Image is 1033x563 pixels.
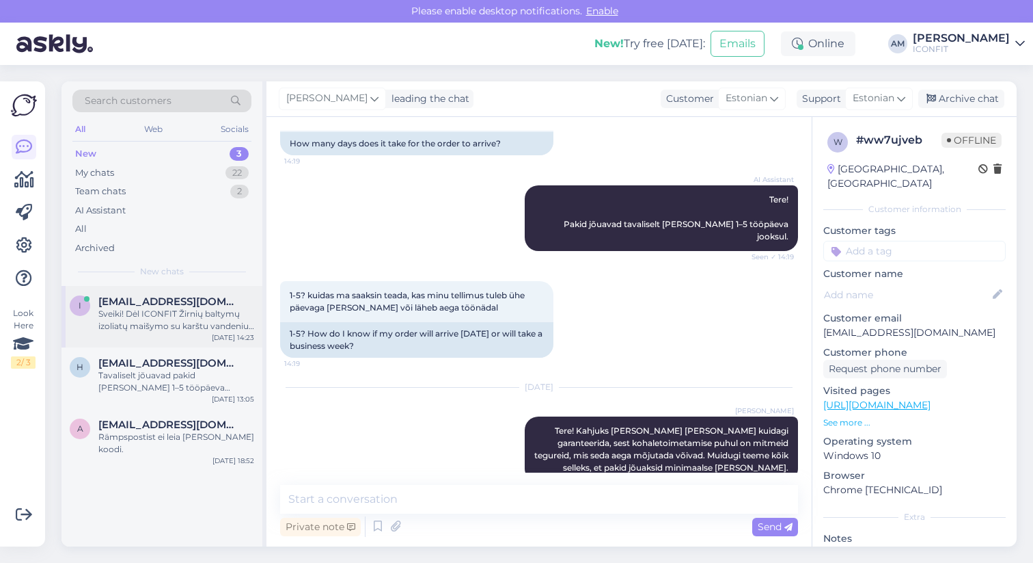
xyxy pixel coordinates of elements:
span: New chats [140,265,184,278]
div: Online [781,31,855,56]
div: How many days does it take for the order to arrive? [280,132,553,155]
p: Customer tags [823,224,1006,238]
p: Notes [823,532,1006,546]
span: h [77,362,83,372]
span: w [834,137,842,147]
a: [PERSON_NAME]ICONFIT [913,33,1025,55]
button: Emails [711,31,765,57]
p: Operating system [823,434,1006,449]
span: 1-5? kuidas ma saaksin teada, kas minu tellimus tuleb ühe päevaga [PERSON_NAME] või läheb aega tö... [290,290,527,313]
div: Archived [75,241,115,255]
p: Customer name [823,267,1006,281]
span: hindreusaliide@gmail.com [98,357,240,369]
span: Enable [582,5,622,17]
span: Estonian [726,91,767,106]
div: Extra [823,511,1006,523]
span: Send [758,521,793,533]
div: [PERSON_NAME] [913,33,1010,44]
img: Askly Logo [11,92,37,118]
div: All [75,222,87,236]
span: Seen ✓ 14:19 [743,252,794,262]
span: andri.jyrisson@gmail.com [98,419,240,431]
div: 3 [230,147,249,161]
b: New! [594,37,624,50]
div: New [75,147,96,161]
span: AI Assistant [743,174,794,185]
p: Browser [823,469,1006,483]
div: Team chats [75,185,126,198]
p: [EMAIL_ADDRESS][DOMAIN_NAME] [823,326,1006,340]
div: [DATE] [280,381,798,393]
span: [PERSON_NAME] [735,406,794,416]
div: [DATE] 18:52 [212,456,254,466]
span: i [79,300,81,311]
span: Tere! Kahjuks [PERSON_NAME] [PERSON_NAME] kuidagi garanteerida, sest kohaletoimetamise puhul on m... [534,425,790,473]
span: 14:19 [284,156,335,166]
div: Archive chat [918,90,1004,108]
div: 2 [230,185,249,198]
div: [DATE] 14:23 [212,332,254,343]
div: AM [888,34,907,53]
div: My chats [75,166,114,180]
div: Customer [661,92,714,106]
div: 1-5? How do I know if my order will arrive [DATE] or will take a business week? [280,322,553,358]
a: [URL][DOMAIN_NAME] [823,399,931,411]
p: Windows 10 [823,449,1006,463]
span: [PERSON_NAME] [286,91,368,106]
p: Visited pages [823,384,1006,398]
span: ieva.balciuniene@gmail.com [98,296,240,308]
div: Request phone number [823,360,947,378]
div: Try free [DATE]: [594,36,705,52]
div: 22 [225,166,249,180]
div: leading the chat [386,92,469,106]
div: AI Assistant [75,204,126,218]
span: Estonian [853,91,894,106]
div: Tavaliselt jõuavad pakid [PERSON_NAME] 1–5 tööpäeva jooksul. Teie tellimuse number on 182638. [98,369,254,394]
div: Private note [280,518,361,536]
input: Add a tag [823,241,1006,261]
p: Customer email [823,311,1006,326]
div: All [72,120,88,138]
div: ICONFIT [913,44,1010,55]
div: [GEOGRAPHIC_DATA], [GEOGRAPHIC_DATA] [827,162,978,191]
p: Customer phone [823,345,1006,360]
span: Offline [941,133,1002,148]
div: # ww7ujveb [856,132,941,148]
div: [DATE] 13:05 [212,394,254,404]
div: 2 / 3 [11,356,36,369]
span: Search customers [85,94,171,108]
div: Look Here [11,307,36,369]
p: Chrome [TECHNICAL_ID] [823,483,1006,497]
div: Support [797,92,841,106]
span: a [77,423,83,434]
div: Socials [218,120,251,138]
div: Sveiki! Dėl ICONFIT Žirnių baltymų izoliatų maišymo su karštu vandeniu ar sultiniu, man [PERSON_N... [98,308,254,332]
div: Web [141,120,165,138]
div: Customer information [823,203,1006,215]
input: Add name [824,287,990,302]
div: Rämpspostist ei leia [PERSON_NAME] koodi. [98,431,254,456]
p: See more ... [823,417,1006,429]
span: 14:19 [284,358,335,369]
